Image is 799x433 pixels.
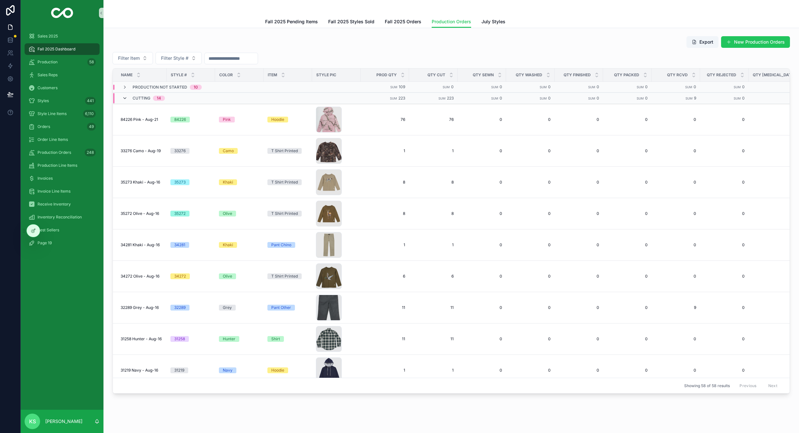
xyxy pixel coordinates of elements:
a: T Shirt Printed [267,179,308,185]
div: 441 [85,97,96,105]
a: Camo [219,148,260,154]
div: 35273 [174,179,186,185]
div: scrollable content [21,26,103,257]
a: Pink [219,117,260,122]
a: Hoodie [267,367,308,373]
a: 0 [558,211,599,216]
a: 6 [413,274,454,279]
span: 0 [607,368,648,373]
a: 0 [510,117,551,122]
span: 33276 Camo - Aug-19 [121,148,161,153]
a: 0 [607,274,648,279]
span: Production not Started [133,85,187,90]
span: 0 [510,211,551,216]
div: 49 [87,123,96,131]
button: New Production Orders [721,36,790,48]
a: Styles441 [25,95,100,107]
span: 8 [413,211,454,216]
a: 8 [364,180,405,185]
a: 32289 [170,305,211,311]
a: Production Orders [432,16,471,28]
a: 0 [655,180,696,185]
span: 0 [558,305,599,310]
span: 1 [413,242,454,248]
span: 0 [461,180,502,185]
a: 32289 Grey - Aug-16 [121,305,163,310]
span: Receive Inventory [38,202,71,207]
div: 32289 [174,305,186,311]
a: Olive [219,273,260,279]
span: 0 [461,274,502,279]
a: Production Line Items [25,160,100,171]
span: Invoice Line Items [38,189,70,194]
a: 0 [704,211,745,216]
span: 76 [413,117,454,122]
span: 0 [655,117,696,122]
a: 0 [704,305,745,310]
div: Shirt [271,336,280,342]
a: Page 19 [25,237,100,249]
span: 1 [364,242,405,248]
span: 6 [364,274,405,279]
a: 0 [704,148,745,153]
a: Style Line Items6,110 [25,108,100,120]
div: 34281 [174,242,185,248]
span: Production Orders [38,150,71,155]
a: Inventory Reconciliation [25,211,100,223]
a: Grey [219,305,260,311]
a: 0 [607,117,648,122]
span: 0 [558,274,599,279]
a: 84226 Pink - Aug-21 [121,117,163,122]
span: 31219 Navy - Aug-16 [121,368,158,373]
span: 0 [510,180,551,185]
span: Production Orders [432,18,471,25]
a: 31219 [170,367,211,373]
a: 0 [704,274,745,279]
span: 32289 Grey - Aug-16 [121,305,159,310]
span: 0 [704,242,745,248]
span: Style # [171,72,187,78]
span: Invoices [38,176,53,181]
a: 1 [413,148,454,153]
div: Hunter [223,336,235,342]
span: Item [268,72,277,78]
div: 31258 [174,336,185,342]
a: 76 [364,117,405,122]
span: Production Line Items [38,163,77,168]
div: 84226 [174,117,186,122]
a: 0 [607,305,648,310]
a: Receive Inventory [25,198,100,210]
a: 0 [558,180,599,185]
a: Navy [219,367,260,373]
div: 33276 [174,148,186,154]
a: 0 [461,368,502,373]
a: 0 [704,180,745,185]
a: 35273 [170,179,211,185]
div: Khaki [223,179,233,185]
span: Name [121,72,133,78]
a: 0 [655,368,696,373]
span: Style Pic [316,72,336,78]
span: Style Line Items [38,111,67,116]
a: 0 [655,336,696,342]
a: 0 [558,368,599,373]
span: 34281 Khaki - Aug-16 [121,242,160,248]
a: T Shirt Printed [267,211,308,216]
span: 0 [607,180,648,185]
a: 0 [461,211,502,216]
span: Color [219,72,233,78]
span: 0 [558,336,599,342]
span: 0 [655,274,696,279]
a: 0 [607,242,648,248]
a: 0 [655,242,696,248]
